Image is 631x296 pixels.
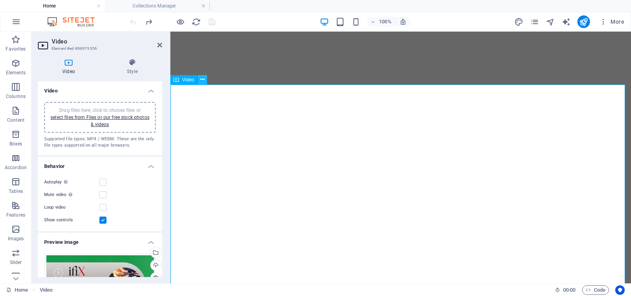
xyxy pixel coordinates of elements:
i: Design (Ctrl+Alt+Y) [514,17,523,26]
p: Favorites [6,46,26,52]
i: Publish [579,17,588,26]
i: Pages (Ctrl+Alt+S) [530,17,539,26]
button: reload [191,17,201,26]
p: Elements [6,70,26,76]
span: 00 00 [563,285,575,295]
img: Editor Logo [45,17,105,26]
h4: Video [38,58,103,75]
button: publish [577,15,590,28]
button: 100% [367,17,395,26]
h4: Collections Manager [105,2,210,10]
span: Drag files here, click to choose files or [50,107,149,127]
button: Click here to leave preview mode and continue editing [175,17,185,26]
h6: 100% [379,17,392,26]
nav: breadcrumb [40,285,52,295]
span: Video [182,77,194,82]
i: Redo: Add element (Ctrl+Y, ⌘+Y) [144,17,153,26]
label: Show controls [44,215,99,225]
span: : [569,287,570,293]
i: Navigator [546,17,555,26]
iframe: To enrich screen reader interactions, please activate Accessibility in Grammarly extension settings [170,32,631,283]
button: pages [530,17,540,26]
button: text_generator [562,17,571,26]
i: On resize automatically adjust zoom level to fit chosen device. [400,18,407,25]
button: redo [144,17,153,26]
h3: Element #ed-898979356 [52,45,146,52]
button: navigator [546,17,555,26]
button: Usercentrics [615,285,625,295]
span: Code [586,285,605,295]
label: Autoplay [44,177,99,187]
p: Accordion [5,164,27,171]
button: design [514,17,524,26]
span: Click to select. Double-click to edit [40,285,52,295]
div: Supported file types: MP4 / WEBM. These are the only file types supported on all major browsers. [44,136,156,149]
span: More [599,18,624,26]
p: Slider [10,259,22,266]
label: Mute video [44,190,99,200]
h4: Behavior [38,157,162,171]
h2: Video [52,38,162,45]
p: Columns [6,93,26,100]
a: Click to cancel selection. Double-click to open Pages [6,285,28,295]
button: More [596,15,627,28]
p: Features [6,212,25,218]
p: Tables [9,188,23,194]
h4: Video [38,81,162,96]
h4: Preview image [38,233,162,247]
button: Code [582,285,609,295]
label: Loop video [44,203,99,212]
h4: Style [103,58,162,75]
p: Images [8,236,24,242]
i: Reload page [192,17,201,26]
a: select files from Files or our free stock photos & videos [50,115,149,127]
p: Content [7,117,24,123]
p: Boxes [9,141,22,147]
h6: Session time [555,285,576,295]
